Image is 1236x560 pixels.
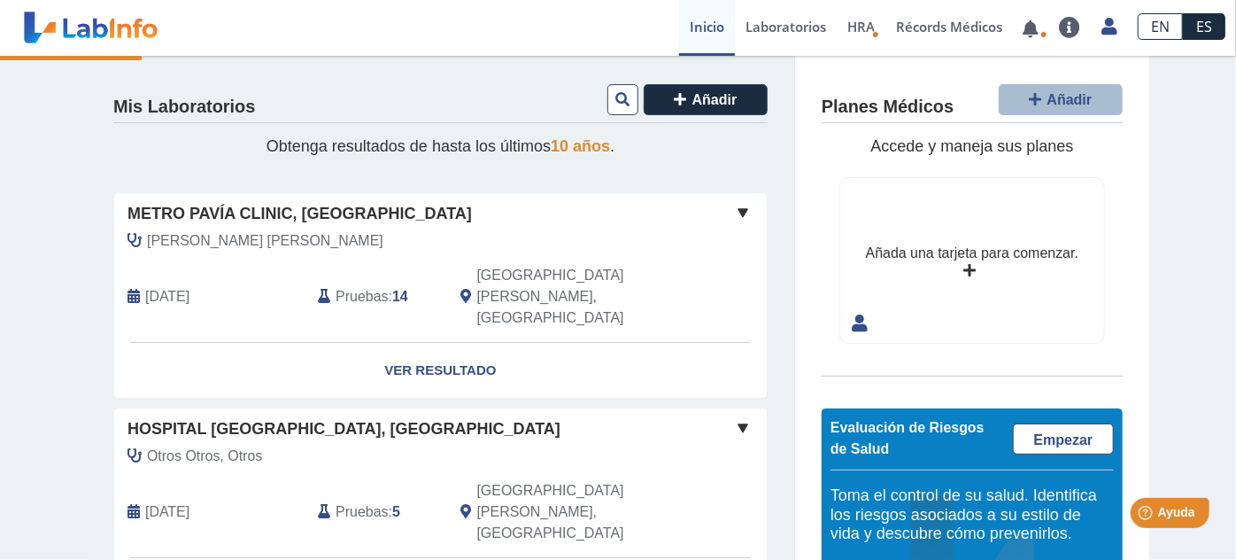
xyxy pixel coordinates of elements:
[305,265,447,329] div: :
[267,137,614,155] span: Obtenga resultados de hasta los últimos .
[830,486,1114,544] h5: Toma el control de su salud. Identifica los riesgos asociados a su estilo de vida y descubre cómo...
[305,480,447,544] div: :
[336,286,388,307] span: Pruebas
[822,97,954,118] h4: Planes Médicos
[1034,432,1093,447] span: Empezar
[127,202,472,226] span: Metro Pavía Clinic, [GEOGRAPHIC_DATA]
[147,446,262,467] span: Otros Otros, Otros
[866,243,1078,264] div: Añada una tarjeta para comenzar.
[847,18,875,35] span: HRA
[692,92,738,107] span: Añadir
[1078,491,1217,541] iframe: Help widget launcher
[870,137,1073,155] span: Accede y maneja sus planes
[477,480,673,544] span: San Juan, PR
[1138,13,1183,40] a: EN
[147,230,383,252] span: Conaway Lanuza, Ralph
[113,97,255,118] h4: Mis Laboratorios
[477,265,673,329] span: San Juan, PR
[830,420,985,456] span: Evaluación de Riesgos de Salud
[1183,13,1225,40] a: ES
[644,84,768,115] button: Añadir
[392,289,408,304] b: 14
[551,137,610,155] span: 10 años
[999,84,1123,115] button: Añadir
[336,502,388,523] span: Pruebas
[145,502,189,523] span: 2025-01-13
[145,286,189,307] span: 2025-09-29
[114,343,767,399] a: Ver Resultado
[127,417,560,441] span: Hospital [GEOGRAPHIC_DATA], [GEOGRAPHIC_DATA]
[1047,92,1093,107] span: Añadir
[392,504,400,519] b: 5
[1013,424,1114,455] a: Empezar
